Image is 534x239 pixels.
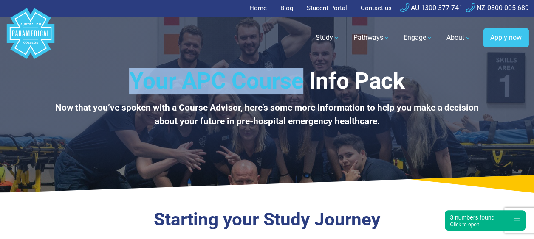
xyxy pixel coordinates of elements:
a: Engage [398,26,438,50]
b: Now that you’ve spoken with a Course Advisor, here’s some more information to help you make a dec... [55,103,479,126]
h1: Your APC Course Info Pack [44,68,489,94]
a: Apply now [483,28,529,47]
a: About [441,26,476,50]
h3: Starting your Study Journey [44,209,489,231]
a: AU 1300 377 741 [400,4,463,12]
a: Australian Paramedical College [5,17,56,59]
a: Study [311,26,345,50]
a: Pathways [348,26,395,50]
a: NZ 0800 005 689 [466,4,529,12]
